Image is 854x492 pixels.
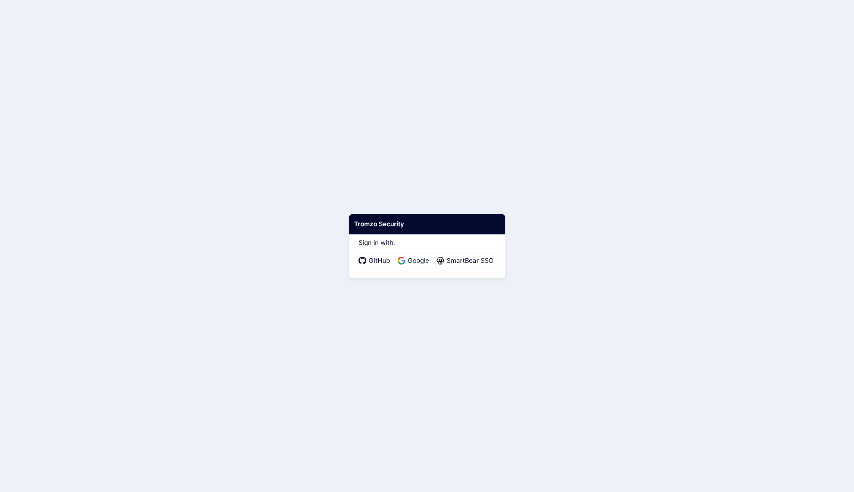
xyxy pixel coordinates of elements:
[366,256,392,266] span: GitHub
[444,256,496,266] span: SmartBear SSO
[359,229,496,268] div: Sign in with:
[398,256,431,266] a: Google
[406,256,431,266] span: Google
[359,256,392,266] a: GitHub
[349,214,505,234] div: Tromzo Security
[437,256,496,266] a: SmartBear SSO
